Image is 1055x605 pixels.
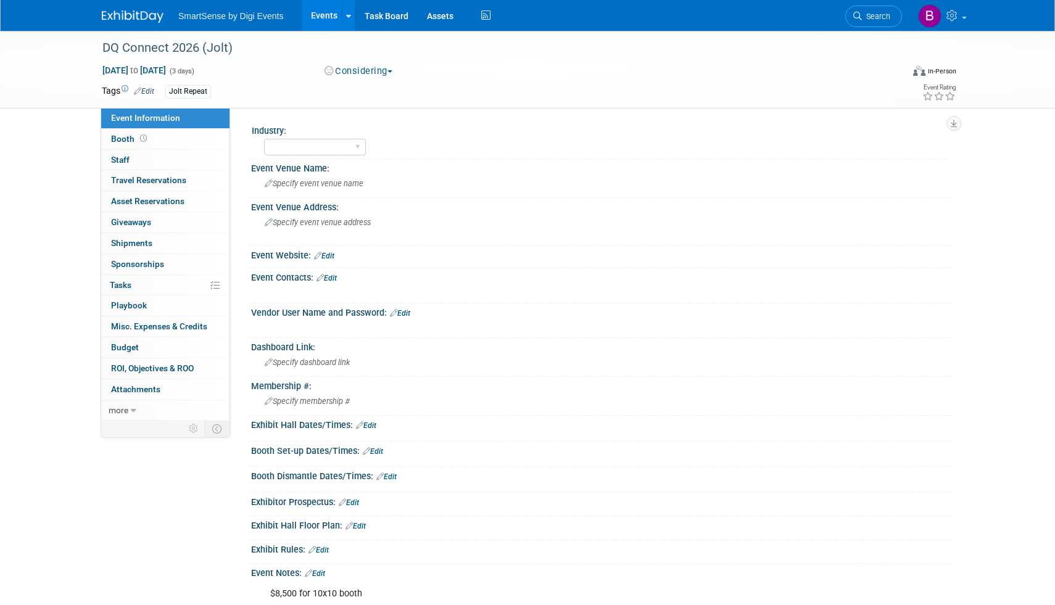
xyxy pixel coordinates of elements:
a: Playbook [101,295,230,316]
span: Booth [111,134,149,144]
a: Shipments [101,233,230,253]
span: Playbook [111,300,147,310]
a: Giveaways [101,212,230,233]
span: more [109,405,128,415]
div: Event Venue Name: [251,159,953,175]
a: Edit [390,309,410,318]
img: Brooke Howes [918,4,941,28]
a: Edit [314,252,334,260]
td: Personalize Event Tab Strip [183,421,205,437]
div: Exhibit Hall Floor Plan: [251,516,953,532]
span: Attachments [111,384,160,394]
div: Exhibitor Prospectus: [251,493,953,509]
img: Format-Inperson.png [913,66,925,76]
a: Asset Reservations [101,191,230,212]
img: ExhibitDay [102,10,163,23]
span: Giveaways [111,217,151,227]
a: Edit [308,546,329,554]
div: In-Person [927,67,956,76]
div: Industry: [252,121,948,137]
div: Dashboard Link: [251,338,953,353]
span: Asset Reservations [111,196,184,206]
div: Event Rating [922,84,956,91]
a: ROI, Objectives & ROO [101,358,230,379]
span: ROI, Objectives & ROO [111,363,194,373]
td: Tags [102,84,154,99]
span: Tasks [110,280,131,290]
div: Booth Set-up Dates/Times: [251,442,953,458]
td: Toggle Event Tabs [205,421,230,437]
span: Travel Reservations [111,175,186,185]
span: to [128,65,140,75]
a: Attachments [101,379,230,400]
div: Membership #: [251,377,953,392]
a: Sponsorships [101,254,230,274]
div: Exhibit Rules: [251,540,953,556]
a: Edit [134,87,154,96]
div: Event Contacts: [251,268,953,284]
span: Specify dashboard link [265,358,350,367]
a: Edit [345,522,366,530]
a: Staff [101,150,230,170]
a: Tasks [101,275,230,295]
a: Travel Reservations [101,170,230,191]
span: Budget [111,342,139,352]
span: Event Information [111,113,180,123]
a: Booth [101,129,230,149]
span: Staff [111,155,130,165]
div: Booth Dismantle Dates/Times: [251,467,953,483]
span: Search [862,12,890,21]
a: Edit [356,421,376,430]
div: Event Format [829,64,956,83]
a: Edit [316,274,337,282]
a: Edit [339,498,359,507]
div: Event Website: [251,246,953,262]
div: Exhibit Hall Dates/Times: [251,416,953,432]
a: Budget [101,337,230,358]
a: Misc. Expenses & Credits [101,316,230,337]
div: Jolt Repeat [165,85,211,98]
div: Vendor User Name and Password: [251,303,953,319]
span: Specify membership # [265,397,350,406]
span: Sponsorships [111,259,164,269]
a: more [101,400,230,421]
span: Specify event venue name [265,179,363,188]
span: Shipments [111,238,152,248]
a: Search [845,6,902,27]
span: (3 days) [168,67,194,75]
div: Event Venue Address: [251,198,953,213]
span: Specify event venue address [265,218,371,227]
a: Event Information [101,108,230,128]
a: Edit [363,447,383,456]
a: Edit [305,569,325,578]
button: Considering [320,65,397,78]
span: SmartSense by Digi Events [178,11,283,21]
span: Booth not reserved yet [138,134,149,143]
span: Misc. Expenses & Credits [111,321,207,331]
span: [DATE] [DATE] [102,65,167,76]
a: Edit [376,472,397,481]
div: Event Notes: [251,564,953,580]
div: DQ Connect 2026 (Jolt) [98,37,883,59]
